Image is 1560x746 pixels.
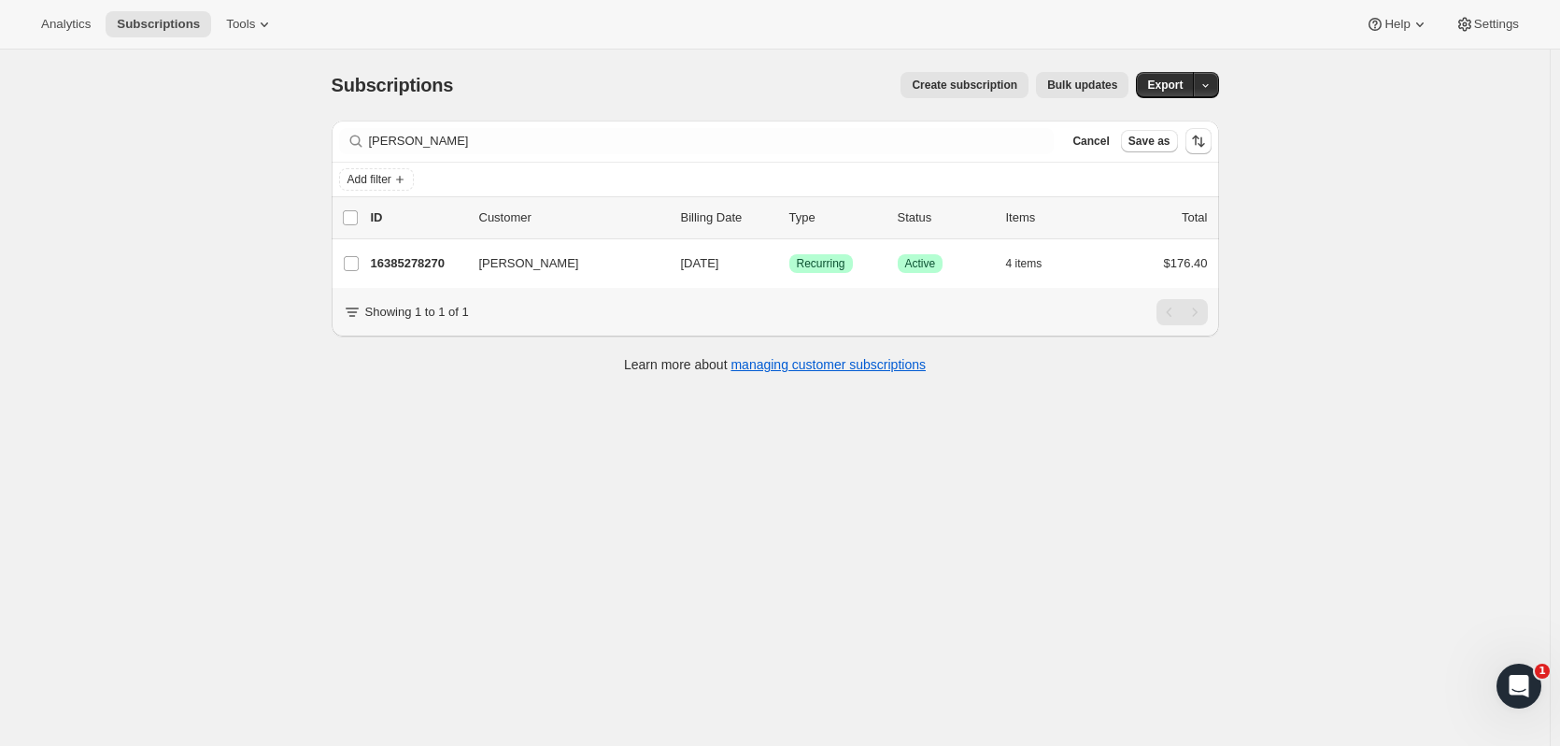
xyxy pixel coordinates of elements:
[1474,17,1519,32] span: Settings
[106,11,211,37] button: Subscriptions
[1354,11,1439,37] button: Help
[1535,664,1550,679] span: 1
[1047,78,1117,93] span: Bulk updates
[365,303,469,322] p: Showing 1 to 1 of 1
[730,357,926,372] a: managing customer subscriptions
[1147,78,1183,93] span: Export
[479,254,579,273] span: [PERSON_NAME]
[681,256,719,270] span: [DATE]
[371,251,1208,277] div: 16385278270[PERSON_NAME][DATE]SuccessRecurringSuccessActive4 items$176.40
[905,256,936,271] span: Active
[1121,130,1178,152] button: Save as
[1128,134,1170,149] span: Save as
[468,249,655,279] button: [PERSON_NAME]
[1136,72,1194,98] button: Export
[1185,128,1212,154] button: Sort the results
[339,168,414,191] button: Add filter
[347,172,391,187] span: Add filter
[901,72,1028,98] button: Create subscription
[1036,72,1128,98] button: Bulk updates
[371,208,464,227] p: ID
[1006,251,1063,277] button: 4 items
[1496,664,1541,709] iframe: Intercom live chat
[41,17,91,32] span: Analytics
[789,208,883,227] div: Type
[371,208,1208,227] div: IDCustomerBilling DateTypeStatusItemsTotal
[624,355,926,374] p: Learn more about
[371,254,464,273] p: 16385278270
[797,256,845,271] span: Recurring
[1065,130,1116,152] button: Cancel
[1006,208,1099,227] div: Items
[1164,256,1208,270] span: $176.40
[681,208,774,227] p: Billing Date
[369,128,1055,154] input: Filter subscribers
[30,11,102,37] button: Analytics
[1384,17,1410,32] span: Help
[912,78,1017,93] span: Create subscription
[215,11,285,37] button: Tools
[1006,256,1042,271] span: 4 items
[226,17,255,32] span: Tools
[332,75,454,95] span: Subscriptions
[1072,134,1109,149] span: Cancel
[117,17,200,32] span: Subscriptions
[1156,299,1208,325] nav: Pagination
[479,208,666,227] p: Customer
[1444,11,1530,37] button: Settings
[898,208,991,227] p: Status
[1182,208,1207,227] p: Total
